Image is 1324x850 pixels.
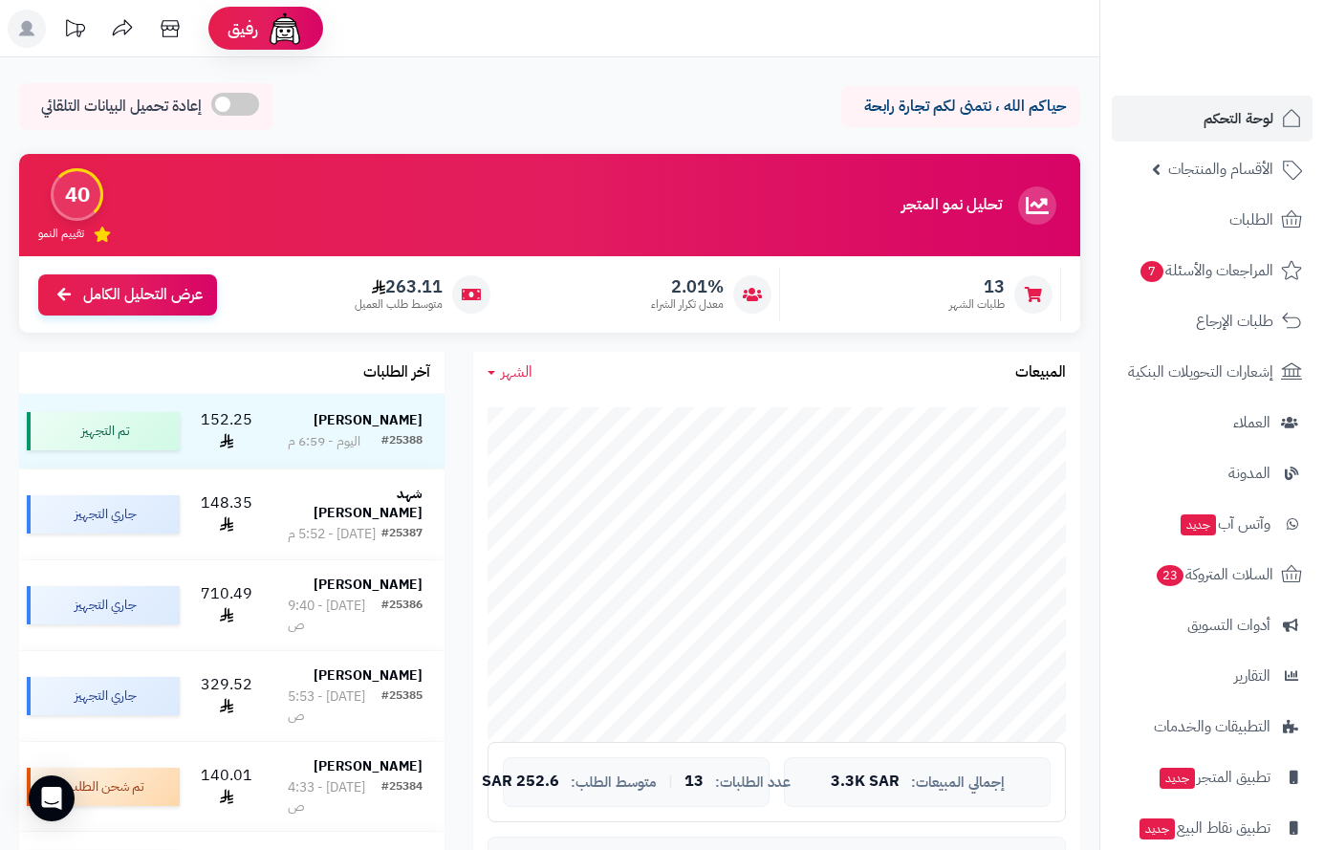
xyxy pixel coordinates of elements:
strong: [PERSON_NAME] [314,410,423,430]
div: #25388 [381,432,423,451]
span: جديد [1181,514,1216,535]
div: جاري التجهيز [27,586,180,624]
span: عدد الطلبات: [715,774,791,791]
span: معدل تكرار الشراء [651,296,724,313]
div: تم التجهيز [27,412,180,450]
a: عرض التحليل الكامل [38,274,217,316]
span: تقييم النمو [38,226,84,242]
span: لوحة التحكم [1204,105,1273,132]
span: جديد [1160,768,1195,789]
td: 140.01 [187,742,266,832]
span: أدوات التسويق [1187,612,1270,639]
a: أدوات التسويق [1112,602,1313,648]
a: السلات المتروكة23 [1112,552,1313,598]
span: 13 [684,774,704,791]
div: [DATE] - 4:33 ص [288,778,381,817]
a: العملاء [1112,400,1313,446]
p: حياكم الله ، نتمنى لكم تجارة رابحة [856,96,1066,118]
td: 152.25 [187,394,266,469]
span: 2.01% [651,276,724,297]
span: المراجعات والأسئلة [1139,257,1273,284]
span: الشهر [501,360,532,383]
a: وآتس آبجديد [1112,501,1313,547]
div: [DATE] - 9:40 ص [288,597,381,635]
div: #25387 [381,525,423,544]
h3: آخر الطلبات [363,364,430,381]
span: رفيق [228,17,258,40]
span: 252.6 SAR [482,774,559,791]
span: تطبيق نقاط البيع [1138,815,1270,841]
img: ai-face.png [266,10,304,48]
span: | [668,774,673,789]
a: الطلبات [1112,197,1313,243]
div: اليوم - 6:59 م [288,432,360,451]
td: 329.52 [187,651,266,741]
div: [DATE] - 5:53 ص [288,687,381,726]
span: 23 [1157,565,1184,586]
span: التقارير [1234,663,1270,689]
span: وآتس آب [1179,511,1270,537]
h3: المبيعات [1015,364,1066,381]
span: 263.11 [355,276,443,297]
span: تطبيق المتجر [1158,764,1270,791]
span: طلبات الإرجاع [1196,308,1273,335]
a: الشهر [488,361,532,383]
a: التطبيقات والخدمات [1112,704,1313,750]
div: #25385 [381,687,423,726]
h3: تحليل نمو المتجر [901,197,1002,214]
span: جديد [1140,818,1175,839]
span: السلات المتروكة [1155,561,1273,588]
a: المراجعات والأسئلة7 [1112,248,1313,294]
strong: [PERSON_NAME] [314,575,423,595]
a: التقارير [1112,653,1313,699]
span: متوسط طلب العميل [355,296,443,313]
div: جاري التجهيز [27,677,180,715]
span: المدونة [1228,460,1270,487]
span: العملاء [1233,409,1270,436]
strong: [PERSON_NAME] [314,665,423,686]
span: متوسط الطلب: [571,774,657,791]
span: الطلبات [1229,207,1273,233]
a: تطبيق المتجرجديد [1112,754,1313,800]
a: إشعارات التحويلات البنكية [1112,349,1313,395]
div: [DATE] - 5:52 م [288,525,376,544]
td: 710.49 [187,560,266,650]
span: عرض التحليل الكامل [83,284,203,306]
div: #25384 [381,778,423,817]
td: 148.35 [187,469,266,559]
span: 13 [949,276,1005,297]
strong: [PERSON_NAME] [314,756,423,776]
a: طلبات الإرجاع [1112,298,1313,344]
a: المدونة [1112,450,1313,496]
a: تحديثات المنصة [51,10,98,53]
span: التطبيقات والخدمات [1154,713,1270,740]
span: الأقسام والمنتجات [1168,156,1273,183]
div: #25386 [381,597,423,635]
a: لوحة التحكم [1112,96,1313,142]
span: 3.3K SAR [831,774,900,791]
span: 7 [1140,261,1164,282]
div: Open Intercom Messenger [29,775,75,821]
img: logo-2.png [1194,14,1306,54]
div: جاري التجهيز [27,495,180,534]
span: إجمالي المبيعات: [911,774,1005,791]
strong: شهد [PERSON_NAME] [314,484,423,523]
span: طلبات الشهر [949,296,1005,313]
span: إعادة تحميل البيانات التلقائي [41,96,202,118]
div: تم شحن الطلب [27,768,180,806]
span: إشعارات التحويلات البنكية [1128,359,1273,385]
